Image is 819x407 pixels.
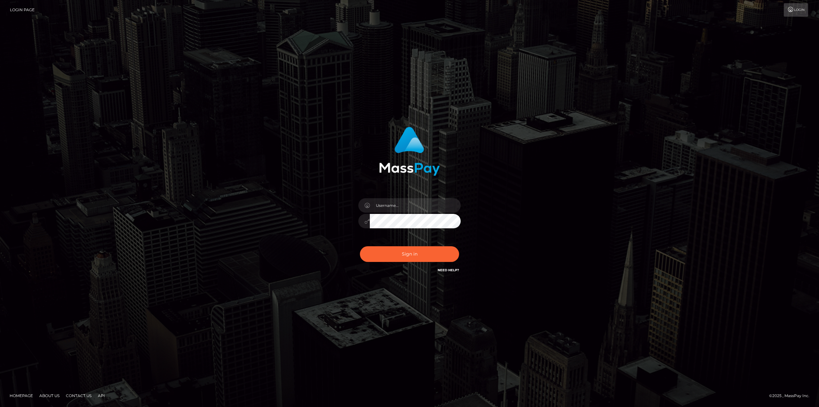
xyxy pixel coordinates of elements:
[370,198,461,213] input: Username...
[784,3,808,17] a: Login
[379,127,440,176] img: MassPay Login
[37,391,62,401] a: About Us
[10,3,35,17] a: Login Page
[7,391,36,401] a: Homepage
[360,246,459,262] button: Sign in
[438,268,459,272] a: Need Help?
[95,391,107,401] a: API
[63,391,94,401] a: Contact Us
[769,392,814,399] div: © 2025 , MassPay Inc.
